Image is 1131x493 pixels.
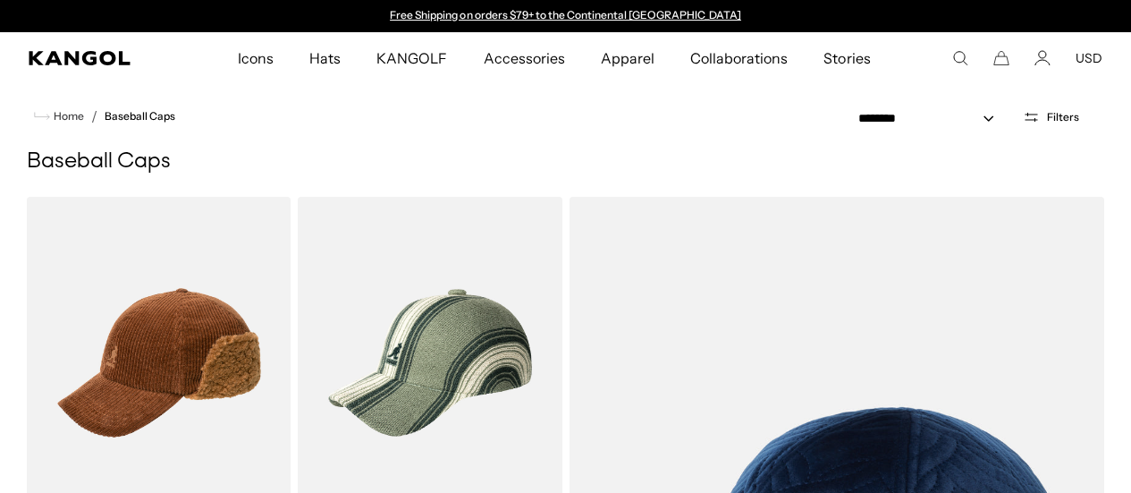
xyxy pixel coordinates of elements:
[601,32,654,84] span: Apparel
[84,106,97,127] li: /
[382,9,750,23] div: Announcement
[50,110,84,123] span: Home
[952,50,968,66] summary: Search here
[993,50,1009,66] button: Cart
[238,32,274,84] span: Icons
[29,51,156,65] a: Kangol
[220,32,291,84] a: Icons
[690,32,788,84] span: Collaborations
[1047,111,1079,123] span: Filters
[1076,50,1102,66] button: USD
[583,32,672,84] a: Apparel
[484,32,565,84] span: Accessories
[390,8,741,21] a: Free Shipping on orders $79+ to the Continental [GEOGRAPHIC_DATA]
[1034,50,1051,66] a: Account
[376,32,447,84] span: KANGOLF
[382,9,750,23] div: 1 of 2
[309,32,341,84] span: Hats
[382,9,750,23] slideshow-component: Announcement bar
[291,32,359,84] a: Hats
[27,149,1104,175] h1: Baseball Caps
[359,32,465,84] a: KANGOLF
[823,32,870,84] span: Stories
[105,110,175,123] a: Baseball Caps
[34,108,84,124] a: Home
[1012,109,1090,125] button: Open filters
[806,32,888,84] a: Stories
[851,109,1012,128] select: Sort by: Featured
[672,32,806,84] a: Collaborations
[466,32,583,84] a: Accessories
